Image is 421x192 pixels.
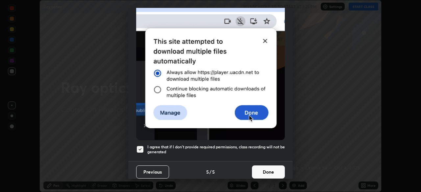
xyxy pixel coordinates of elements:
[206,168,209,175] h4: 5
[252,165,285,179] button: Done
[210,168,211,175] h4: /
[212,168,215,175] h4: 5
[136,165,169,179] button: Previous
[147,144,285,155] h5: I agree that if I don't provide required permissions, class recording will not be generated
